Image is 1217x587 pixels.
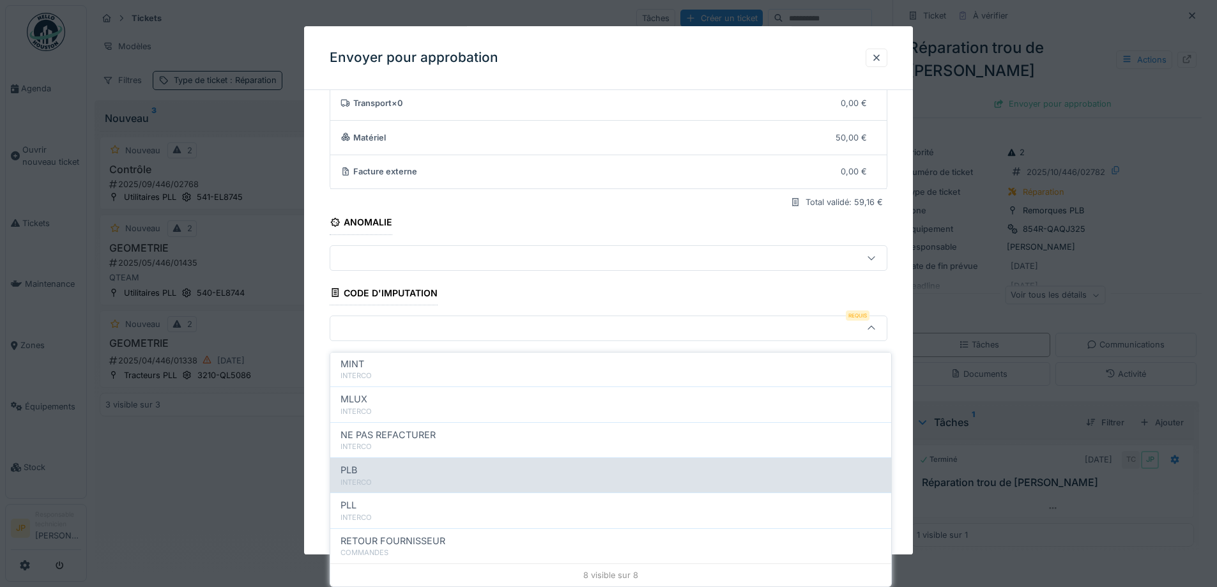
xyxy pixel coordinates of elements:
summary: Matériel50,00 € [335,126,882,149]
div: INTERCO [341,441,881,452]
div: COMMANDES [341,547,881,558]
div: Transport × 0 [341,97,831,109]
div: Requis [846,310,869,321]
span: PLL [341,498,356,512]
div: INTERCO [341,406,881,417]
summary: Transport×00,00 € [335,91,882,115]
span: MLUX [341,392,367,406]
div: 50,00 € [836,132,867,144]
div: Code d'imputation [330,284,438,305]
div: Total validé: 59,16 € [806,197,883,209]
span: MINT [341,357,364,371]
div: 8 visible sur 8 [330,563,891,586]
span: RETOUR FOURNISSEUR [341,534,445,548]
div: Anomalie [330,213,392,235]
div: Matériel [341,132,826,144]
div: INTERCO [341,370,881,381]
div: INTERCO [341,512,881,523]
h3: Envoyer pour approbation [330,50,498,66]
div: INTERCO [341,477,881,488]
div: 0,00 € [841,166,867,178]
div: 0,00 € [841,97,867,109]
span: PLB [341,463,357,477]
span: NE PAS REFACTURER [341,428,436,442]
summary: Facture externe0,00 € [335,160,882,184]
div: Facture externe [341,166,831,178]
